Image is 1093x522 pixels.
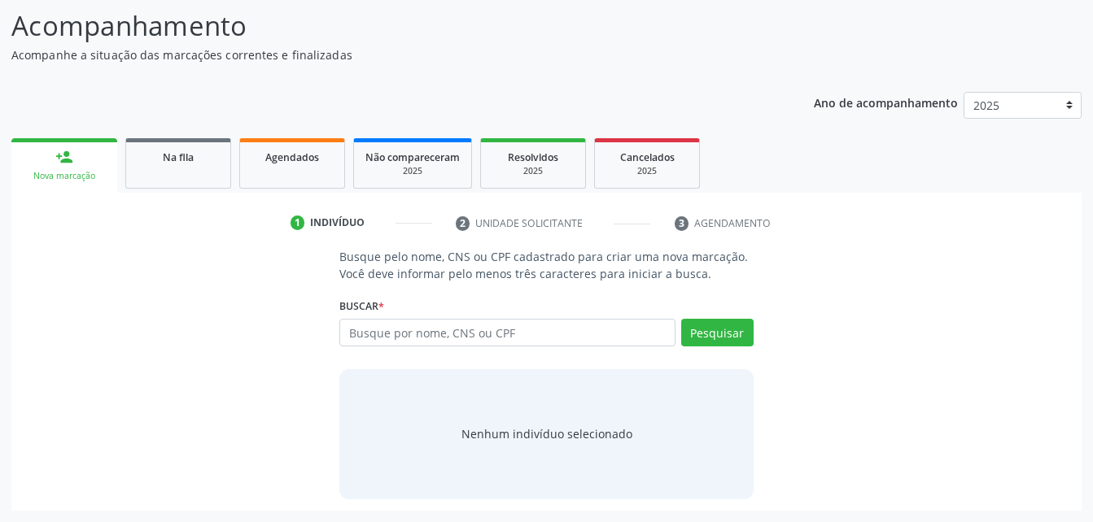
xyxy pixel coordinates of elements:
[339,294,384,319] label: Buscar
[681,319,754,346] button: Pesquisar
[492,165,574,177] div: 2025
[620,150,675,164] span: Cancelados
[461,425,632,442] div: Nenhum indivíduo selecionado
[55,148,73,166] div: person_add
[339,248,753,282] p: Busque pelo nome, CNS ou CPF cadastrado para criar uma nova marcação. Você deve informar pelo men...
[163,150,194,164] span: Na fila
[814,92,958,112] p: Ano de acompanhamento
[365,150,460,164] span: Não compareceram
[11,6,761,46] p: Acompanhamento
[11,46,761,63] p: Acompanhe a situação das marcações correntes e finalizadas
[265,150,319,164] span: Agendados
[508,150,558,164] span: Resolvidos
[23,170,106,182] div: Nova marcação
[606,165,688,177] div: 2025
[339,319,675,346] input: Busque por nome, CNS ou CPF
[365,165,460,177] div: 2025
[291,215,305,230] div: 1
[310,215,365,230] div: Indivíduo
